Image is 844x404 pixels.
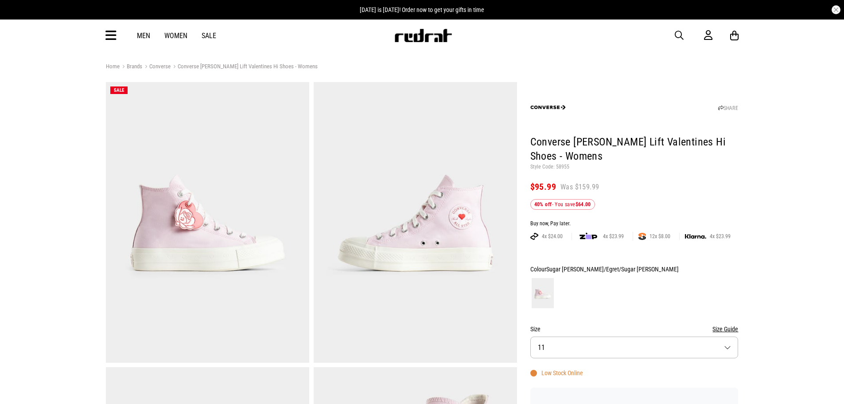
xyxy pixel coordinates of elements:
[106,82,309,363] img: Converse Chuck Taylor Lift Valentines Hi Shoes - Womens in Pink
[530,135,739,164] h1: Converse [PERSON_NAME] Lift Valentines Hi Shoes - Womens
[106,63,120,70] a: Home
[538,343,545,352] span: 11
[532,278,554,308] img: Sugar Berry/Egret/Sugar Berry
[638,233,646,240] img: SPLITPAY
[314,82,517,363] img: Converse Chuck Taylor Lift Valentines Hi Shoes - Womens in Pink
[530,264,739,275] div: Colour
[530,199,595,210] div: - You save
[137,31,150,40] a: Men
[580,232,597,241] img: zip
[202,31,216,40] a: Sale
[685,234,706,239] img: KLARNA
[534,201,552,208] b: 40% off
[530,181,556,192] span: $95.99
[530,90,566,125] img: Converse
[164,31,187,40] a: Women
[538,233,566,240] span: 4x $24.00
[120,63,142,71] a: Brands
[360,6,484,13] span: [DATE] is [DATE]! Order now to get your gifts in time
[142,63,171,71] a: Converse
[530,369,583,377] div: Low Stock Online
[530,393,739,402] iframe: Customer reviews powered by Trustpilot
[530,164,739,171] p: Style Code: 58955
[546,266,679,273] span: Sugar [PERSON_NAME]/Egret/Sugar [PERSON_NAME]
[646,233,674,240] span: 12x $8.00
[712,324,738,334] button: Size Guide
[171,63,318,71] a: Converse [PERSON_NAME] Lift Valentines Hi Shoes - Womens
[530,220,739,227] div: Buy now, Pay later.
[114,87,124,93] span: SALE
[394,29,452,42] img: Redrat logo
[530,324,739,334] div: Size
[706,233,734,240] span: 4x $23.99
[599,233,627,240] span: 4x $23.99
[530,337,739,358] button: 11
[576,201,591,208] b: $64.00
[560,182,599,192] span: Was $159.99
[530,233,538,240] img: AFTERPAY
[718,105,738,111] a: SHARE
